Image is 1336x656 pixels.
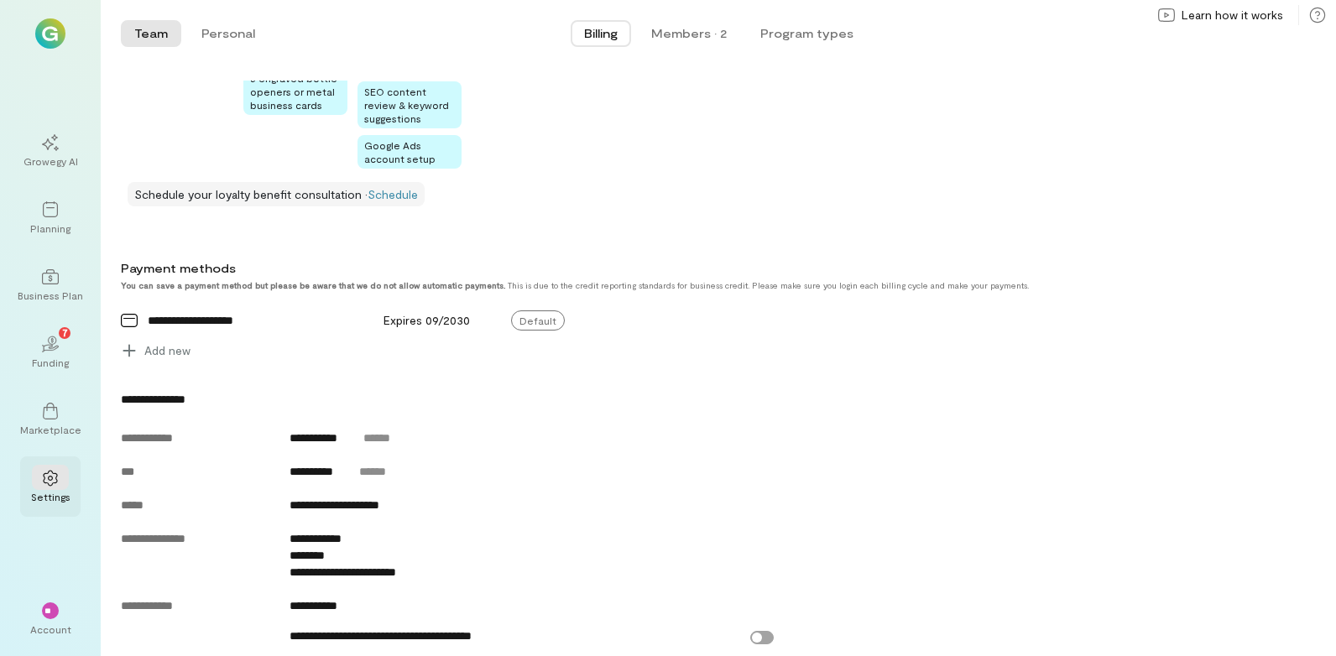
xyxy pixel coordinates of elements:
[368,187,418,201] a: Schedule
[20,188,81,248] a: Planning
[20,423,81,436] div: Marketplace
[18,289,83,302] div: Business Plan
[364,139,436,164] span: Google Ads account setup
[23,154,78,168] div: Growegy AI
[31,490,70,503] div: Settings
[121,280,505,290] strong: You can save a payment method but please be aware that we do not allow automatic payments.
[30,221,70,235] div: Planning
[511,310,565,331] span: Default
[188,20,269,47] button: Personal
[20,255,81,315] a: Business Plan
[121,260,1208,277] div: Payment methods
[62,325,68,340] span: 7
[20,456,81,517] a: Settings
[32,356,69,369] div: Funding
[638,20,740,47] button: Members · 2
[20,121,81,181] a: Growegy AI
[651,25,727,42] div: Members · 2
[144,342,190,359] span: Add new
[20,322,81,383] a: Funding
[571,20,631,47] button: Billing
[134,187,368,201] span: Schedule your loyalty benefit consultation ·
[364,86,449,124] span: SEO content review & keyword suggestions
[250,72,337,111] span: 5 engraved bottle openers or metal business cards
[20,389,81,450] a: Marketplace
[584,25,618,42] span: Billing
[121,20,181,47] button: Team
[30,622,71,636] div: Account
[384,313,470,327] span: Expires 09/2030
[747,20,867,47] button: Program types
[1182,7,1283,23] span: Learn how it works
[121,280,1208,290] div: This is due to the credit reporting standards for business credit. Please make sure you login eac...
